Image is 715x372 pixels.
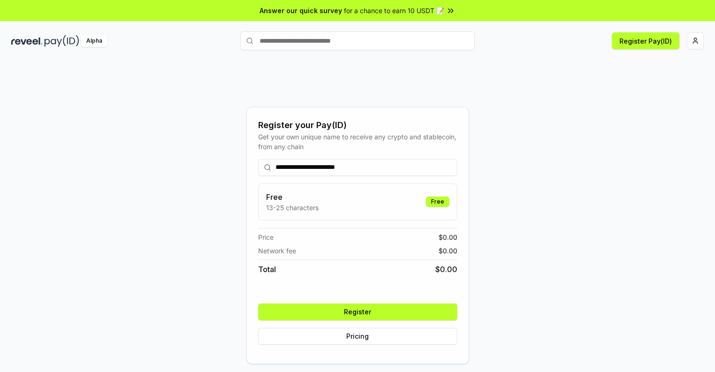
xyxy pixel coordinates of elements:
[439,246,457,256] span: $ 0.00
[258,264,276,275] span: Total
[266,191,319,203] h3: Free
[435,264,457,275] span: $ 0.00
[612,32,679,49] button: Register Pay(ID)
[258,328,457,345] button: Pricing
[266,203,319,213] p: 13-25 characters
[344,6,444,15] span: for a chance to earn 10 USDT 📝
[258,246,296,256] span: Network fee
[439,232,457,242] span: $ 0.00
[426,197,449,207] div: Free
[258,119,457,132] div: Register your Pay(ID)
[81,35,107,47] div: Alpha
[45,35,79,47] img: pay_id
[260,6,342,15] span: Answer our quick survey
[258,132,457,152] div: Get your own unique name to receive any crypto and stablecoin, from any chain
[258,232,274,242] span: Price
[258,304,457,320] button: Register
[11,35,43,47] img: reveel_dark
